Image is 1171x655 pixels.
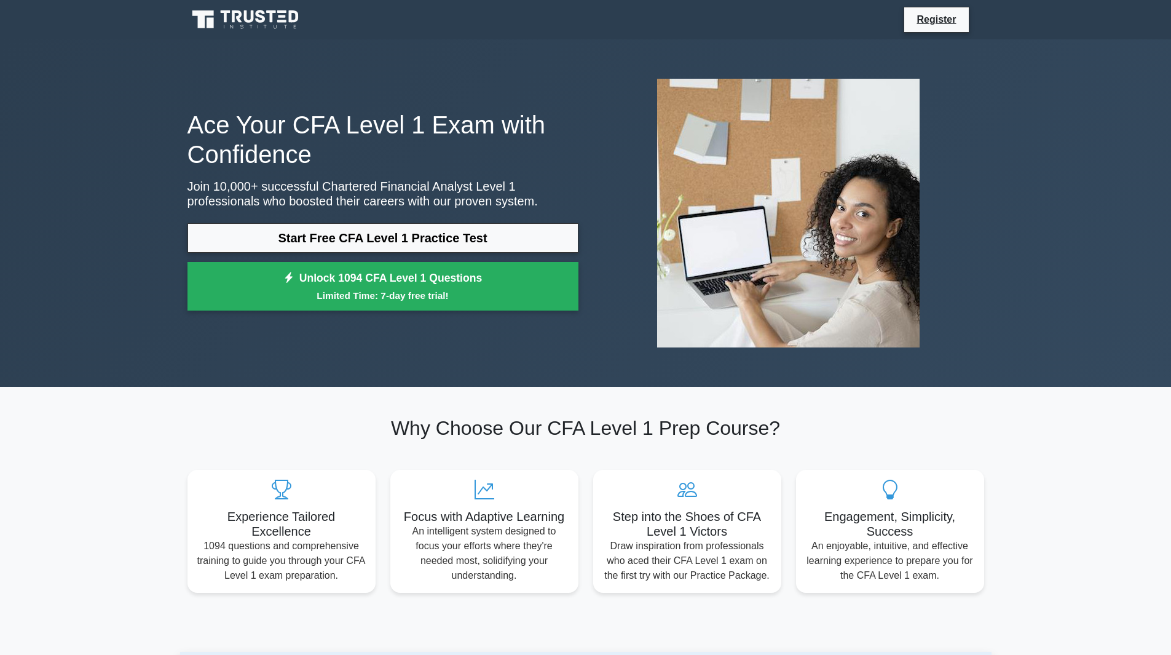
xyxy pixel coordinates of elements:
[400,509,569,524] h5: Focus with Adaptive Learning
[197,509,366,539] h5: Experience Tailored Excellence
[187,223,578,253] a: Start Free CFA Level 1 Practice Test
[603,509,771,539] h5: Step into the Shoes of CFA Level 1 Victors
[400,524,569,583] p: An intelligent system designed to focus your efforts where they're needed most, solidifying your ...
[806,509,974,539] h5: Engagement, Simplicity, Success
[187,416,984,440] h2: Why Choose Our CFA Level 1 Prep Course?
[603,539,771,583] p: Draw inspiration from professionals who aced their CFA Level 1 exam on the first try with our Pra...
[203,288,563,303] small: Limited Time: 7-day free trial!
[909,12,963,27] a: Register
[187,110,578,169] h1: Ace Your CFA Level 1 Exam with Confidence
[187,262,578,311] a: Unlock 1094 CFA Level 1 QuestionsLimited Time: 7-day free trial!
[187,179,578,208] p: Join 10,000+ successful Chartered Financial Analyst Level 1 professionals who boosted their caree...
[197,539,366,583] p: 1094 questions and comprehensive training to guide you through your CFA Level 1 exam preparation.
[806,539,974,583] p: An enjoyable, intuitive, and effective learning experience to prepare you for the CFA Level 1 exam.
